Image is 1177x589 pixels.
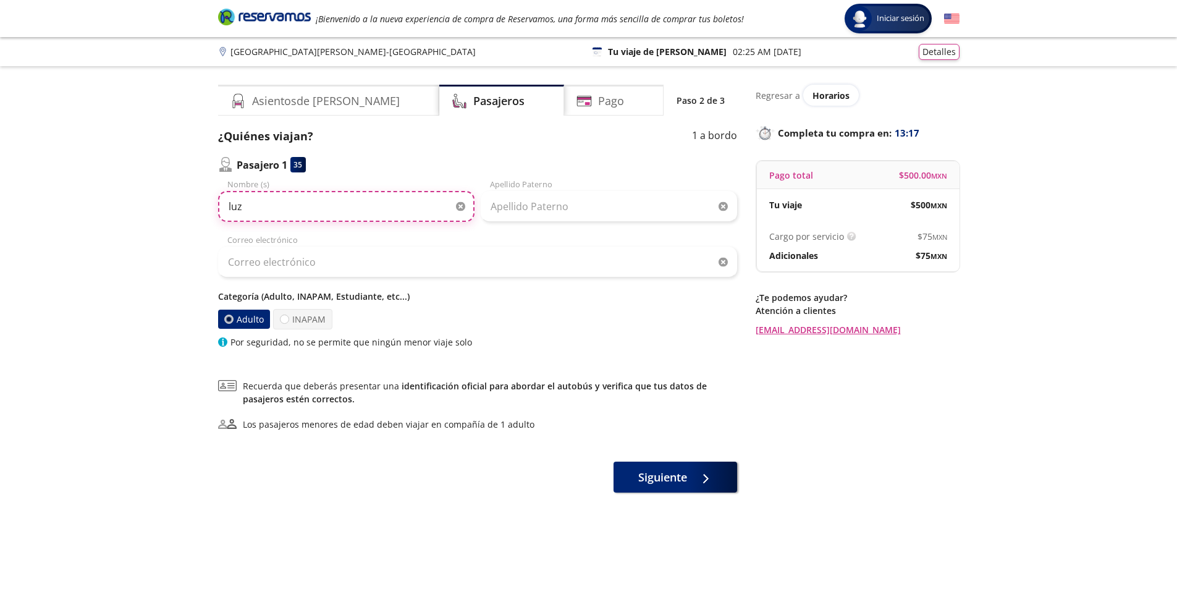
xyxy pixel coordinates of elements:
p: 1 a bordo [692,128,737,145]
a: Brand Logo [218,7,311,30]
h4: Pasajeros [473,93,525,109]
iframe: Messagebird Livechat Widget [1105,517,1165,577]
span: Iniciar sesión [872,12,929,25]
p: Adicionales [769,249,818,262]
p: Categoría (Adulto, INAPAM, Estudiante, etc...) [218,290,737,303]
input: Correo electrónico [218,247,737,278]
label: INAPAM [273,309,332,329]
small: MXN [930,252,947,261]
button: Detalles [919,44,960,60]
span: 13:17 [895,126,919,140]
p: Pasajero 1 [237,158,287,172]
span: Siguiente [638,469,687,486]
h4: Asientos de [PERSON_NAME] [252,93,400,109]
a: identificación oficial para abordar el autobús y verifica que tus datos de pasajeros estén correc... [243,380,707,405]
p: Paso 2 de 3 [677,94,725,107]
span: Horarios [812,90,850,101]
button: English [944,11,960,27]
p: Regresar a [756,89,800,102]
p: [GEOGRAPHIC_DATA][PERSON_NAME] - [GEOGRAPHIC_DATA] [230,45,476,58]
span: $ 75 [916,249,947,262]
i: Brand Logo [218,7,311,26]
p: Atención a clientes [756,304,960,317]
p: Por seguridad, no se permite que ningún menor viaje solo [230,336,472,349]
label: Adulto [217,310,269,329]
p: Completa tu compra en : [756,124,960,142]
small: MXN [930,201,947,210]
button: Siguiente [614,462,737,493]
h4: Pago [598,93,624,109]
p: 02:25 AM [DATE] [733,45,801,58]
span: $ 500 [911,198,947,211]
a: [EMAIL_ADDRESS][DOMAIN_NAME] [756,323,960,336]
p: ¿Quiénes viajan? [218,128,313,145]
p: ¿Te podemos ayudar? [756,291,960,304]
em: ¡Bienvenido a la nueva experiencia de compra de Reservamos, una forma más sencilla de comprar tus... [316,13,744,25]
span: $ 75 [918,230,947,243]
input: Apellido Paterno [481,191,737,222]
small: MXN [931,171,947,180]
input: Nombre (s) [218,191,475,222]
span: Recuerda que deberás presentar una [243,379,737,405]
span: $ 500.00 [899,169,947,182]
div: Regresar a ver horarios [756,85,960,106]
div: Los pasajeros menores de edad deben viajar en compañía de 1 adulto [243,418,534,431]
p: Tu viaje de [PERSON_NAME] [608,45,727,58]
div: 35 [290,157,306,172]
p: Tu viaje [769,198,802,211]
p: Cargo por servicio [769,230,844,243]
p: Pago total [769,169,813,182]
small: MXN [932,232,947,242]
